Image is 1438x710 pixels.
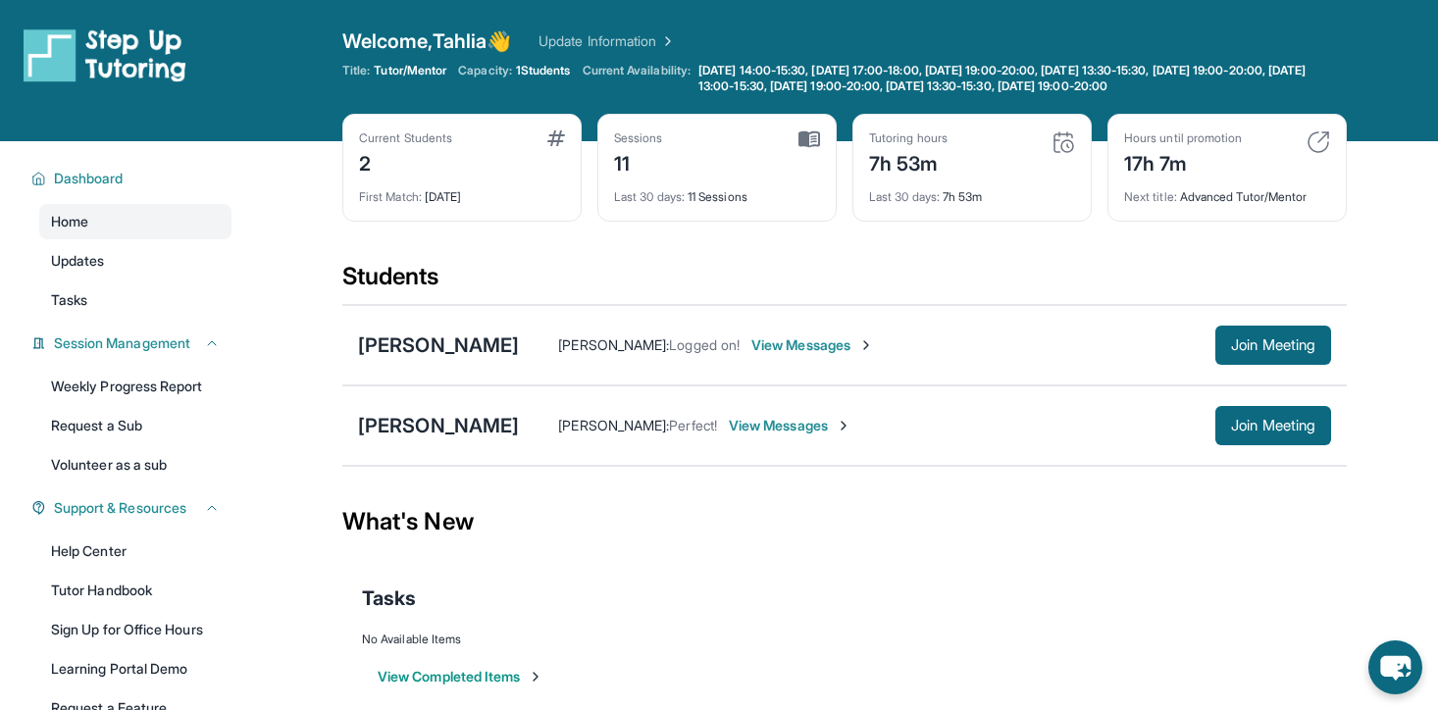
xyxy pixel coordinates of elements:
span: First Match : [359,189,422,204]
img: logo [24,27,186,82]
div: [DATE] [359,177,565,205]
div: [PERSON_NAME] [358,412,519,439]
img: Chevron-Right [836,418,851,433]
span: View Messages [729,416,851,435]
div: What's New [342,479,1347,565]
span: Next title : [1124,189,1177,204]
span: Join Meeting [1231,339,1315,351]
a: Weekly Progress Report [39,369,231,404]
span: [PERSON_NAME] : [558,336,669,353]
span: Welcome, Tahlia 👋 [342,27,511,55]
a: Tasks [39,282,231,318]
div: 17h 7m [1124,146,1242,177]
button: Join Meeting [1215,326,1331,365]
button: chat-button [1368,640,1422,694]
span: Logged on! [669,336,740,353]
a: Home [39,204,231,239]
a: Volunteer as a sub [39,447,231,482]
img: Chevron Right [656,31,676,51]
div: Advanced Tutor/Mentor [1124,177,1330,205]
span: Perfect! [669,417,717,433]
div: No Available Items [362,632,1327,647]
button: Support & Resources [46,498,220,518]
span: Session Management [54,333,190,353]
div: Current Students [359,130,452,146]
span: Updates [51,251,105,271]
span: Tasks [362,584,416,612]
a: Learning Portal Demo [39,651,231,686]
span: Last 30 days : [614,189,685,204]
span: Home [51,212,88,231]
span: Last 30 days : [869,189,940,204]
img: card [1052,130,1075,154]
span: 1 Students [516,63,571,78]
div: [PERSON_NAME] [358,331,519,359]
span: Tutor/Mentor [374,63,446,78]
a: Tutor Handbook [39,573,231,608]
a: Updates [39,243,231,279]
img: Chevron-Right [858,337,874,353]
button: Join Meeting [1215,406,1331,445]
span: Support & Resources [54,498,186,518]
div: 7h 53m [869,146,948,177]
span: View Messages [751,335,874,355]
img: card [1307,130,1330,154]
div: 2 [359,146,452,177]
div: Students [342,261,1347,304]
a: Sign Up for Office Hours [39,612,231,647]
button: Dashboard [46,169,220,188]
a: Help Center [39,533,231,569]
span: Tasks [51,290,87,310]
img: card [798,130,820,148]
div: Tutoring hours [869,130,948,146]
div: 11 [614,146,663,177]
div: 7h 53m [869,177,1075,205]
span: Capacity: [458,63,512,78]
div: 11 Sessions [614,177,820,205]
span: [DATE] 14:00-15:30, [DATE] 17:00-18:00, [DATE] 19:00-20:00, [DATE] 13:30-15:30, [DATE] 19:00-20:0... [698,63,1343,94]
a: [DATE] 14:00-15:30, [DATE] 17:00-18:00, [DATE] 19:00-20:00, [DATE] 13:30-15:30, [DATE] 19:00-20:0... [694,63,1347,94]
a: Update Information [539,31,676,51]
span: Dashboard [54,169,124,188]
button: View Completed Items [378,667,543,686]
span: Current Availability: [583,63,691,94]
a: Request a Sub [39,408,231,443]
button: Session Management [46,333,220,353]
div: Hours until promotion [1124,130,1242,146]
span: Title: [342,63,370,78]
div: Sessions [614,130,663,146]
span: [PERSON_NAME] : [558,417,669,433]
span: Join Meeting [1231,420,1315,431]
img: card [547,130,565,146]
